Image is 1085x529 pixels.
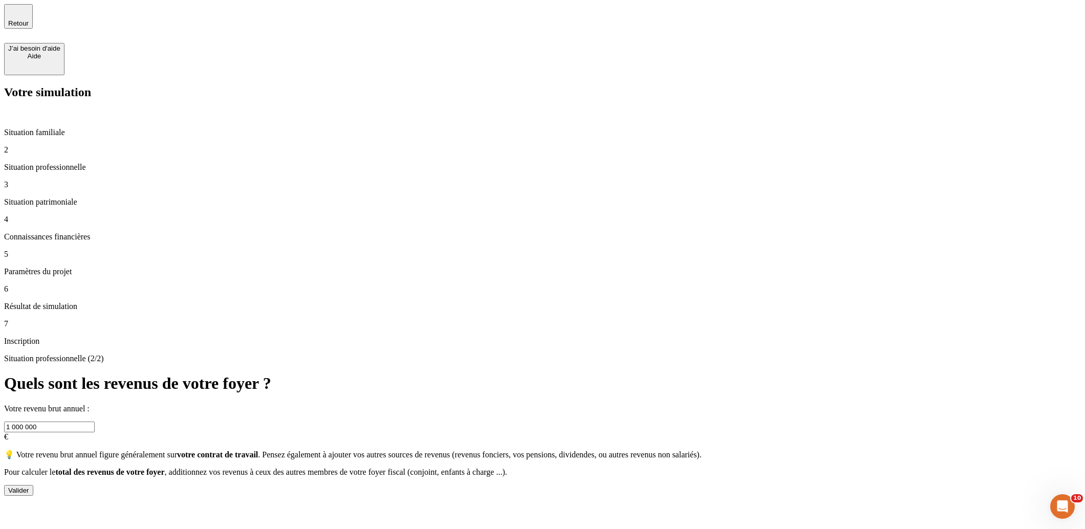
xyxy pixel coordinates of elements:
p: 3 [4,180,1081,189]
iframe: Intercom live chat [1050,494,1075,519]
button: Retour [4,4,33,29]
span: € [4,432,8,441]
p: Situation professionnelle (2/2) [4,354,1081,363]
span: 💡 Votre revenu brut annuel figure généralement sur [4,450,177,459]
span: total des revenus de votre foyer [55,468,164,476]
span: votre contrat de travail [177,450,258,459]
div: J’ai besoin d'aide [8,45,60,52]
p: Situation professionnelle [4,163,1081,172]
span: Pour calculer le [4,468,55,476]
span: Retour [8,19,29,27]
span: 10 [1071,494,1083,502]
p: Situation familiale [4,128,1081,137]
span: , additionnez vos revenus à ceux des autres membres de votre foyer fiscal (conjoint, enfants à ch... [165,468,507,476]
p: 6 [4,284,1081,294]
button: J’ai besoin d'aideAide [4,43,64,75]
p: Paramètres du projet [4,267,1081,276]
p: Connaissances financières [4,232,1081,241]
h2: Votre simulation [4,85,1081,99]
span: . Pensez également à ajouter vos autres sources de revenus (revenus fonciers, vos pensions, divid... [258,450,701,459]
p: 2 [4,145,1081,155]
input: 0 [4,422,95,432]
p: Votre revenu brut annuel : [4,404,1081,413]
p: 5 [4,250,1081,259]
div: Aide [8,52,60,60]
button: Valider [4,485,33,496]
p: 4 [4,215,1081,224]
p: Résultat de simulation [4,302,1081,311]
p: Situation patrimoniale [4,197,1081,207]
p: 7 [4,319,1081,328]
div: Valider [8,487,29,494]
p: Inscription [4,337,1081,346]
h1: Quels sont les revenus de votre foyer ? [4,374,1081,393]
